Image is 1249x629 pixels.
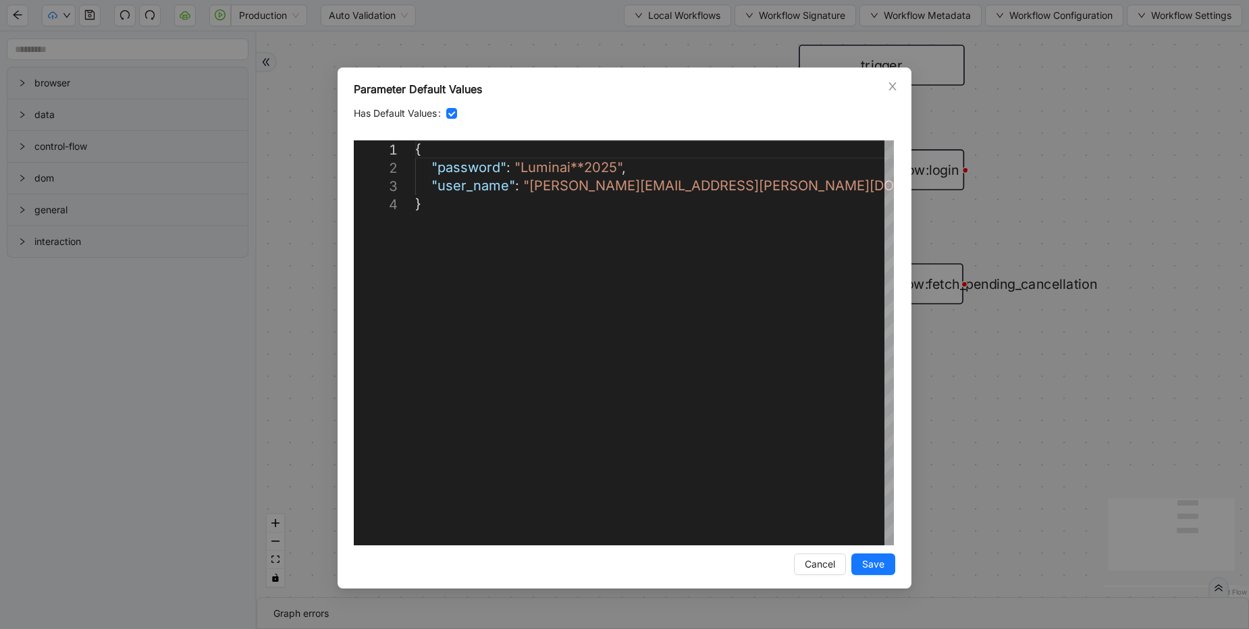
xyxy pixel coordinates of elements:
[805,557,835,572] span: Cancel
[354,141,398,159] div: 1
[885,79,900,94] button: Close
[431,177,515,194] span: "user_name"
[415,196,421,212] span: }
[354,81,895,97] div: Parameter Default Values
[622,159,626,175] span: ,
[354,159,398,177] div: 2
[523,177,986,194] span: "[PERSON_NAME][EMAIL_ADDRESS][PERSON_NAME][DOMAIN_NAME]"
[431,159,506,175] span: "password"
[354,177,398,196] div: 3
[415,141,421,157] span: {
[354,196,398,214] div: 4
[862,557,884,572] span: Save
[514,159,622,175] span: "Luminai**2025"
[794,553,846,575] button: Cancel
[887,81,898,92] span: close
[415,140,416,141] textarea: Editor content;Press Alt+F1 for Accessibility Options.
[515,177,519,194] span: :
[851,553,895,575] button: Save
[354,106,437,121] span: Has Default Values
[506,159,510,175] span: :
